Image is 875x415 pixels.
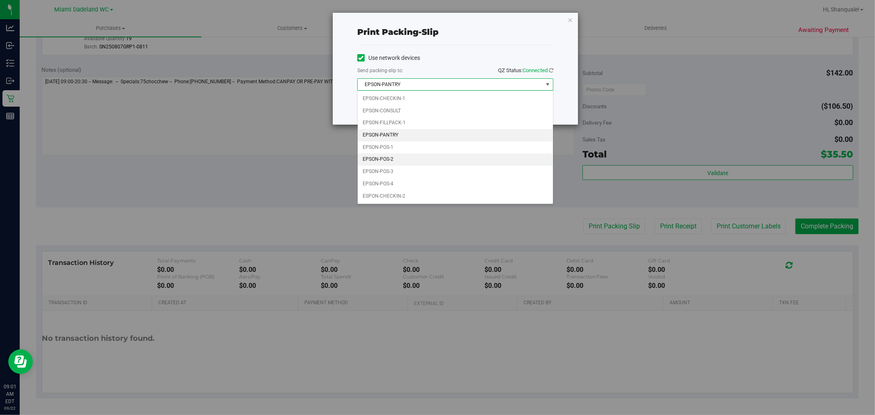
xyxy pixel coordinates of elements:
[358,166,553,178] li: EPSON-POS-3
[8,349,33,374] iframe: Resource center
[358,178,553,190] li: EPSON-POS-4
[357,67,403,74] label: Send packing-slip to:
[358,190,553,203] li: ESPON-CHECKIN-2
[358,117,553,129] li: EPSON-FILLPACK-1
[357,54,420,62] label: Use network devices
[523,67,548,73] span: Connected
[358,141,553,154] li: EPSON-POS-1
[358,93,553,105] li: EPSON-CHECKIN-1
[358,79,543,90] span: EPSON-PANTRY
[358,129,553,141] li: EPSON-PANTRY
[357,27,439,37] span: Print packing-slip
[358,153,553,166] li: EPSON-POS-2
[358,105,553,117] li: EPSON-CONSULT
[543,79,553,90] span: select
[498,67,553,73] span: QZ Status:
